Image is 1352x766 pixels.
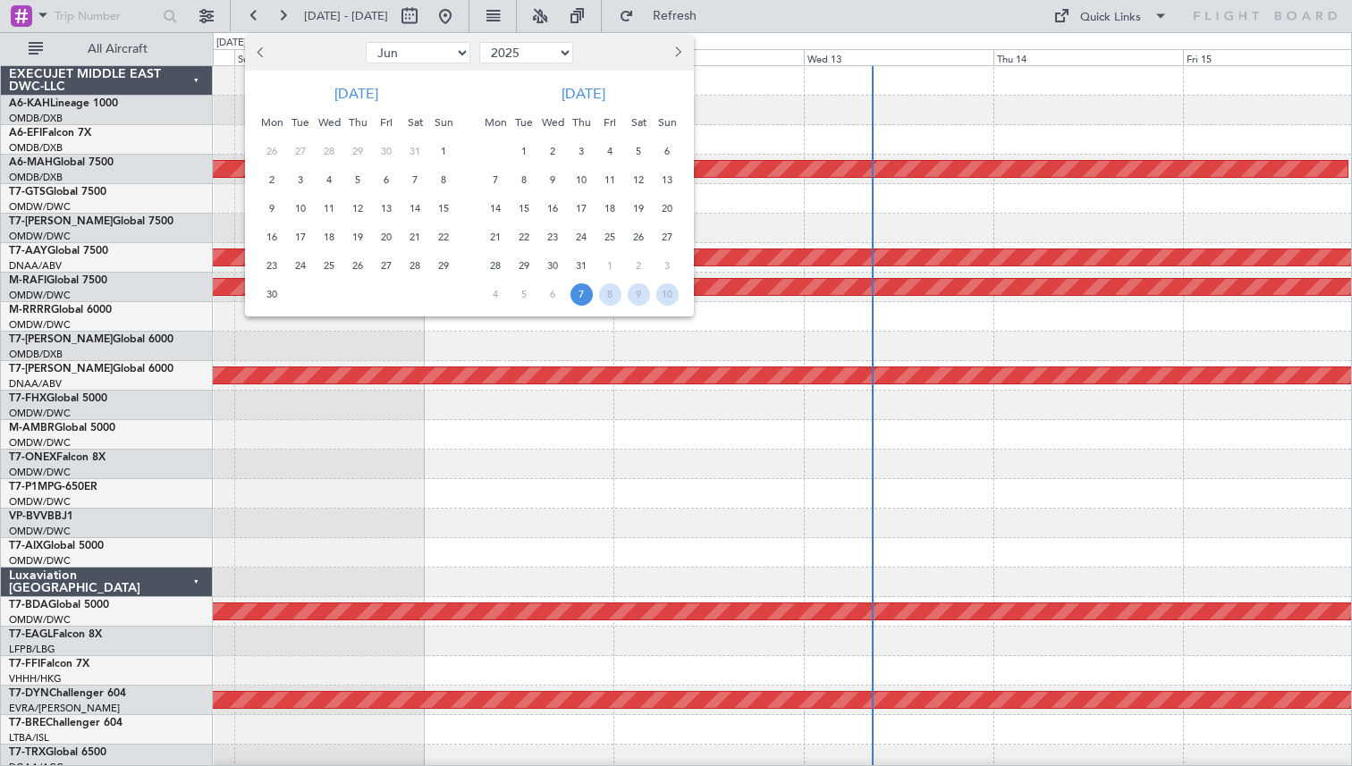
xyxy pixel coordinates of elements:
div: 27-6-2025 [372,251,401,280]
span: 16 [261,226,283,248]
span: 7 [485,169,507,191]
span: 3 [290,169,312,191]
span: 4 [599,140,621,163]
div: 28-7-2025 [481,251,510,280]
span: 25 [318,255,341,277]
div: 24-6-2025 [286,251,315,280]
div: 17-7-2025 [567,194,596,223]
div: 31-5-2025 [401,137,429,165]
span: 28 [485,255,507,277]
span: 29 [513,255,536,277]
span: 13 [656,169,679,191]
span: 15 [513,198,536,220]
span: 28 [404,255,427,277]
div: 8-6-2025 [429,165,458,194]
div: 13-7-2025 [653,165,681,194]
span: 6 [376,169,398,191]
span: 20 [376,226,398,248]
span: 11 [599,169,621,191]
div: 25-7-2025 [596,223,624,251]
div: 12-6-2025 [343,194,372,223]
div: 23-6-2025 [258,251,286,280]
div: Sat [624,108,653,137]
div: Wed [538,108,567,137]
div: 23-7-2025 [538,223,567,251]
span: 11 [318,198,341,220]
div: Thu [567,108,596,137]
div: 7-6-2025 [401,165,429,194]
div: 8-8-2025 [596,280,624,308]
span: 6 [656,140,679,163]
span: 12 [347,198,369,220]
span: 30 [542,255,564,277]
span: 26 [261,140,283,163]
div: 3-7-2025 [567,137,596,165]
span: 1 [599,255,621,277]
span: 19 [347,226,369,248]
span: 21 [485,226,507,248]
div: 1-8-2025 [596,251,624,280]
div: 24-7-2025 [567,223,596,251]
span: 19 [628,198,650,220]
span: 10 [656,283,679,306]
span: 30 [376,140,398,163]
span: 4 [485,283,507,306]
span: 3 [656,255,679,277]
span: 5 [347,169,369,191]
div: 11-7-2025 [596,165,624,194]
div: 14-6-2025 [401,194,429,223]
div: 21-7-2025 [481,223,510,251]
div: 3-6-2025 [286,165,315,194]
span: 23 [542,226,564,248]
div: 8-7-2025 [510,165,538,194]
span: 16 [542,198,564,220]
span: 31 [570,255,593,277]
span: 29 [433,255,455,277]
div: 10-6-2025 [286,194,315,223]
span: 24 [570,226,593,248]
span: 28 [318,140,341,163]
span: 3 [570,140,593,163]
span: 12 [628,169,650,191]
span: 17 [570,198,593,220]
span: 6 [542,283,564,306]
span: 9 [261,198,283,220]
span: 24 [290,255,312,277]
span: 21 [404,226,427,248]
div: 27-7-2025 [653,223,681,251]
div: 30-7-2025 [538,251,567,280]
div: Tue [510,108,538,137]
span: 2 [628,255,650,277]
span: 9 [628,283,650,306]
span: 26 [628,226,650,248]
div: 16-7-2025 [538,194,567,223]
div: 11-6-2025 [315,194,343,223]
div: 5-8-2025 [510,280,538,308]
div: 9-6-2025 [258,194,286,223]
div: 28-6-2025 [401,251,429,280]
div: 4-8-2025 [481,280,510,308]
div: 4-7-2025 [596,137,624,165]
div: 19-6-2025 [343,223,372,251]
div: Sat [401,108,429,137]
div: 2-8-2025 [624,251,653,280]
div: 6-7-2025 [653,137,681,165]
span: 14 [485,198,507,220]
span: 13 [376,198,398,220]
div: Tue [286,108,315,137]
div: 6-8-2025 [538,280,567,308]
div: Fri [372,108,401,137]
div: 15-6-2025 [429,194,458,223]
span: 22 [513,226,536,248]
div: Wed [315,108,343,137]
span: 1 [433,140,455,163]
div: 1-6-2025 [429,137,458,165]
div: 22-7-2025 [510,223,538,251]
div: 9-8-2025 [624,280,653,308]
div: 6-6-2025 [372,165,401,194]
div: 16-6-2025 [258,223,286,251]
div: 5-6-2025 [343,165,372,194]
div: Fri [596,108,624,137]
div: 29-5-2025 [343,137,372,165]
div: 1-7-2025 [510,137,538,165]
